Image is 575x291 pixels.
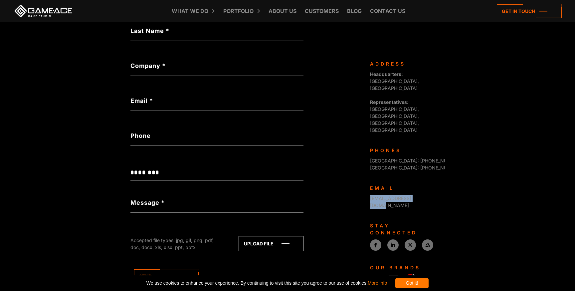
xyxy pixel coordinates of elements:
[370,60,440,67] div: Address
[130,198,165,207] label: Message *
[370,165,462,170] span: [GEOGRAPHIC_DATA]: [PHONE_NUMBER]
[134,269,199,283] a: Send
[239,236,303,251] a: Upload file
[405,274,433,284] img: 3D-Ace
[130,61,303,70] label: Company *
[370,99,409,105] strong: Representatives:
[370,158,462,163] span: [GEOGRAPHIC_DATA]: [PHONE_NUMBER]
[497,4,562,18] a: Get in touch
[370,71,403,77] strong: Headquarters:
[370,264,440,271] div: Our Brands
[370,222,440,236] div: Stay connected
[370,71,419,91] span: [GEOGRAPHIC_DATA], [GEOGRAPHIC_DATA]
[395,278,429,288] div: Got it!
[130,26,303,35] label: Last Name *
[130,237,224,251] div: Accepted file types: jpg, gif, png, pdf, doc, docx, xls, xlsx, ppt, pptx
[370,147,440,154] div: Phones
[130,131,303,140] label: Phone
[370,195,411,208] a: [EMAIL_ADDRESS][DOMAIN_NAME]
[146,278,387,288] span: We use cookies to enhance your experience. By continuing to visit this site you agree to our use ...
[370,99,419,133] span: [GEOGRAPHIC_DATA], [GEOGRAPHIC_DATA], [GEOGRAPHIC_DATA], [GEOGRAPHIC_DATA]
[368,280,387,286] a: More info
[130,96,303,105] label: Email *
[370,184,440,191] div: Email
